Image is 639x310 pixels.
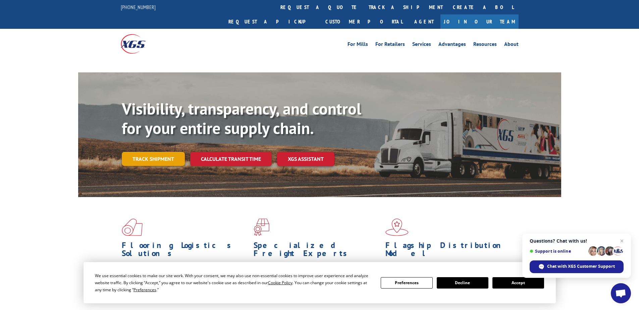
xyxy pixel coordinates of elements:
[122,219,143,236] img: xgs-icon-total-supply-chain-intelligence-red
[254,261,380,291] p: From 123 overlength loads to delicate cargo, our experienced staff knows the best way to move you...
[254,219,269,236] img: xgs-icon-focused-on-flooring-red
[223,14,320,29] a: Request a pickup
[375,42,405,49] a: For Retailers
[473,42,497,49] a: Resources
[122,241,249,261] h1: Flooring Logistics Solutions
[530,238,624,244] span: Questions? Chat with us!
[121,4,156,10] a: [PHONE_NUMBER]
[277,152,334,166] a: XGS ASSISTANT
[504,42,519,49] a: About
[385,219,409,236] img: xgs-icon-flagship-distribution-model-red
[190,152,272,166] a: Calculate transit time
[84,262,556,303] div: Cookie Consent Prompt
[95,272,373,293] div: We use essential cookies to make our site work. With your consent, we may also use non-essential ...
[412,42,431,49] a: Services
[611,283,631,303] div: Open chat
[437,277,488,289] button: Decline
[122,261,248,285] span: As an industry carrier of choice, XGS has brought innovation and dedication to flooring logistics...
[134,287,156,293] span: Preferences
[492,277,544,289] button: Accept
[440,14,519,29] a: Join Our Team
[268,280,292,286] span: Cookie Policy
[438,42,466,49] a: Advantages
[530,260,624,273] div: Chat with XGS Customer Support
[385,261,509,276] span: Our agile distribution network gives you nationwide inventory management on demand.
[122,98,361,138] b: Visibility, transparency, and control for your entire supply chain.
[408,14,440,29] a: Agent
[254,241,380,261] h1: Specialized Freight Experts
[122,152,185,166] a: Track shipment
[381,277,432,289] button: Preferences
[348,42,368,49] a: For Mills
[530,249,586,254] span: Support is online
[320,14,408,29] a: Customer Portal
[385,241,512,261] h1: Flagship Distribution Model
[547,263,615,269] span: Chat with XGS Customer Support
[618,237,626,245] span: Close chat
